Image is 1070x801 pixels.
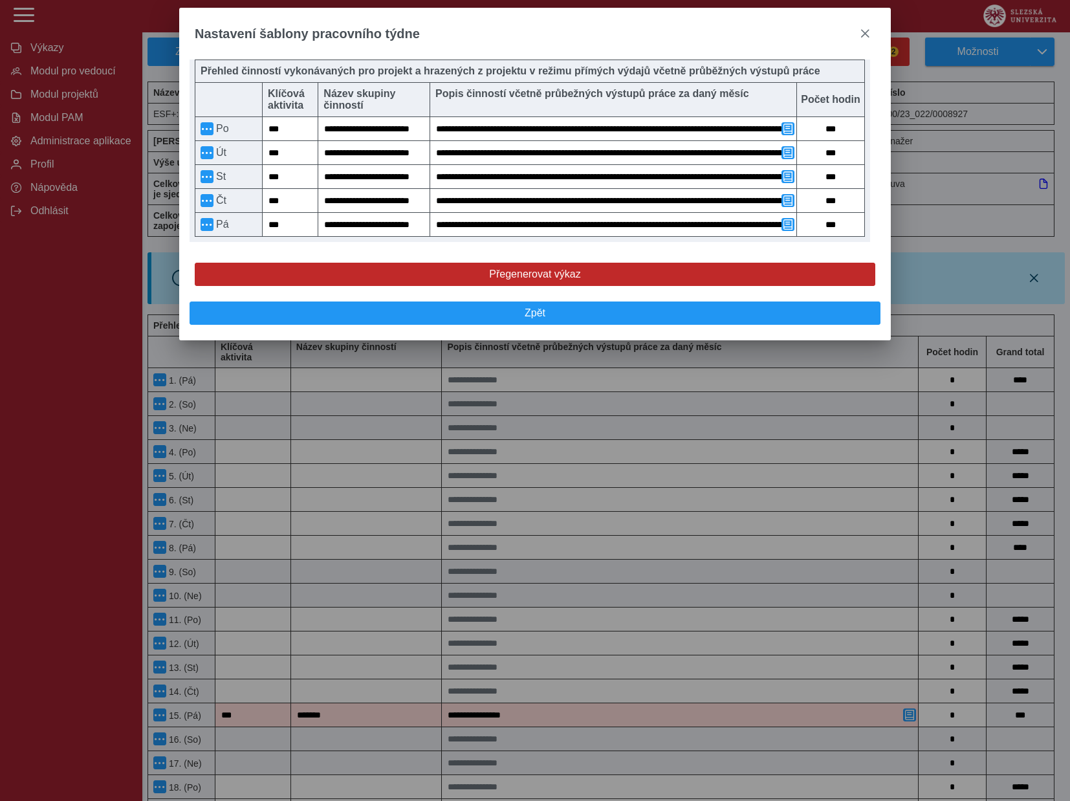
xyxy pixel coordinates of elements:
span: Přegenerovat výkaz [201,269,869,280]
b: Popis činností včetně průbežných výstupů práce za daný měsíc [435,88,749,99]
button: Menu [201,122,213,135]
span: Pá [213,219,229,230]
button: Přidat poznámku [781,122,794,135]
b: Název skupiny činností [323,88,395,111]
b: Počet hodin [797,94,864,105]
span: Út [213,147,226,158]
button: close [855,23,875,44]
button: Menu [201,218,213,231]
button: Menu [201,146,213,159]
b: Přehled činností vykonávaných pro projekt a hrazených z projektu v režimu přímých výdajů včetně p... [201,65,820,76]
span: Nastavení šablony pracovního týdne [195,27,420,41]
button: Přegenerovat výkaz [195,263,875,286]
b: Klíčová aktivita [268,88,305,111]
button: Menu [201,194,213,207]
button: Zpět [190,302,880,325]
button: Přidat poznámku [781,194,794,207]
button: Přidat poznámku [781,218,794,231]
button: Přidat poznámku [781,146,794,159]
span: Čt [213,195,226,206]
span: Po [213,123,229,134]
button: Menu [201,170,213,183]
button: Přidat poznámku [781,170,794,183]
span: Zpět [195,307,875,319]
span: St [213,171,226,182]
